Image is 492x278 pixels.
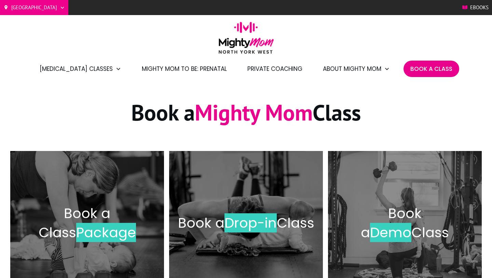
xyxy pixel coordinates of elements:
h1: Book a Class [11,98,481,135]
a: Ebooks [462,2,489,13]
span: Class [411,223,449,242]
a: [GEOGRAPHIC_DATA] [3,2,65,13]
span: About Mighty Mom [323,63,381,75]
a: Private Coaching [247,63,302,75]
span: Ebooks [470,2,489,13]
h2: Book a Class [176,213,316,232]
span: Mighty Mom [195,98,313,127]
span: Package [76,223,136,242]
a: About Mighty Mom [323,63,390,75]
span: Book a Class [39,204,111,242]
a: Mighty Mom to Be: Prenatal [142,63,227,75]
span: [MEDICAL_DATA] Classes [40,63,113,75]
a: [MEDICAL_DATA] Classes [40,63,121,75]
span: Drop-in [224,213,277,232]
span: Book a [361,204,422,242]
span: Demo [370,223,411,242]
span: [GEOGRAPHIC_DATA] [11,2,57,13]
a: Book A Class [410,63,452,75]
